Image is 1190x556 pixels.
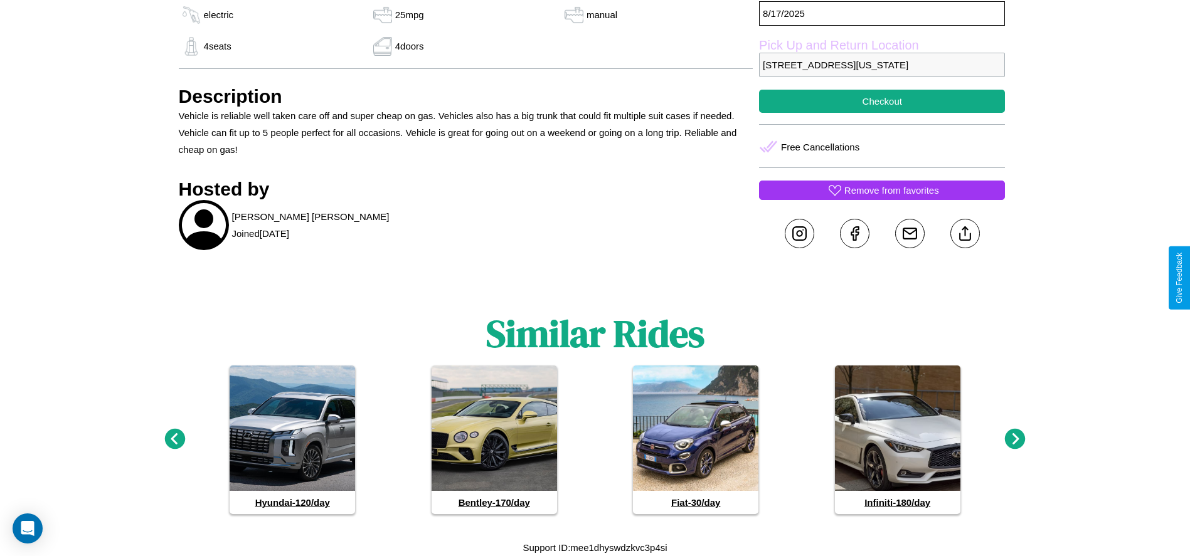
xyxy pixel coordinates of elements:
[759,53,1005,77] p: [STREET_ADDRESS][US_STATE]
[759,181,1005,200] button: Remove from favorites
[523,539,667,556] p: Support ID: mee1dhyswdzkvc3p4si
[781,139,859,155] p: Free Cancellations
[432,491,557,514] h4: Bentley - 170 /day
[486,308,704,359] h1: Similar Rides
[230,365,355,514] a: Hyundai-120/day
[179,6,204,24] img: gas
[633,365,758,514] a: Fiat-30/day
[370,6,395,24] img: gas
[204,6,234,23] p: electric
[395,6,424,23] p: 25 mpg
[395,38,424,55] p: 4 doors
[835,365,960,514] a: Infiniti-180/day
[759,1,1005,26] p: 8 / 17 / 2025
[13,513,43,543] div: Open Intercom Messenger
[844,182,939,199] p: Remove from favorites
[370,37,395,56] img: gas
[179,37,204,56] img: gas
[232,225,289,242] p: Joined [DATE]
[759,90,1005,113] button: Checkout
[835,491,960,514] h4: Infiniti - 180 /day
[587,6,617,23] p: manual
[1175,253,1184,303] div: Give Feedback
[759,38,1005,53] label: Pick Up and Return Location
[179,179,753,200] h3: Hosted by
[204,38,231,55] p: 4 seats
[232,208,390,225] p: [PERSON_NAME] [PERSON_NAME]
[432,365,557,514] a: Bentley-170/day
[633,491,758,514] h4: Fiat - 30 /day
[561,6,587,24] img: gas
[230,491,355,514] h4: Hyundai - 120 /day
[179,107,753,158] p: Vehicle is reliable well taken care off and super cheap on gas. Vehicles also has a big trunk tha...
[179,86,753,107] h3: Description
